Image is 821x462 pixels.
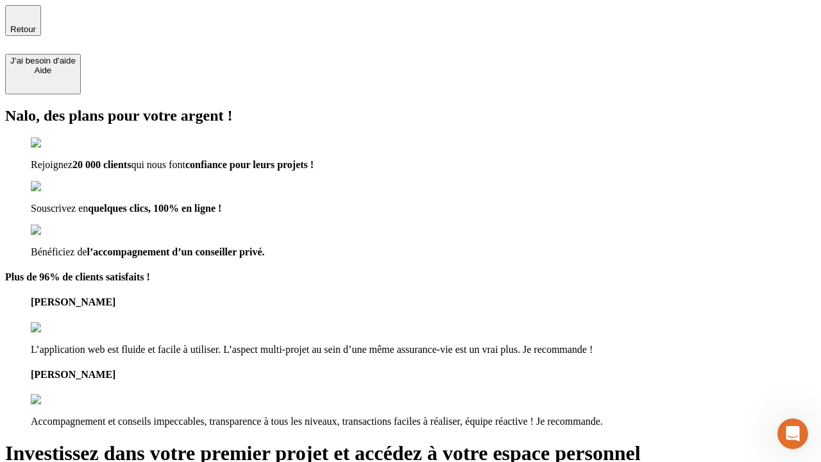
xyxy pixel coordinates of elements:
img: checkmark [31,225,86,236]
div: J’ai besoin d'aide [10,56,76,65]
h4: Plus de 96% de clients satisfaits ! [5,271,816,283]
h2: Nalo, des plans pour votre argent ! [5,107,816,124]
img: reviews stars [31,322,94,334]
img: checkmark [31,137,86,149]
button: J’ai besoin d'aideAide [5,54,81,94]
span: Bénéficiez de [31,246,87,257]
p: L’application web est fluide et facile à utiliser. L’aspect multi-projet au sein d’une même assur... [31,344,816,355]
span: Retour [10,24,36,34]
p: Accompagnement et conseils impeccables, transparence à tous les niveaux, transactions faciles à r... [31,416,816,427]
span: Souscrivez en [31,203,88,214]
span: l’accompagnement d’un conseiller privé. [87,246,265,257]
span: 20 000 clients [72,159,131,170]
span: Rejoignez [31,159,72,170]
h4: [PERSON_NAME] [31,296,816,308]
span: qui nous font [131,159,185,170]
span: quelques clics, 100% en ligne ! [88,203,221,214]
iframe: Intercom live chat [777,418,808,449]
img: reviews stars [31,394,94,406]
h4: [PERSON_NAME] [31,369,816,381]
button: Retour [5,5,41,36]
span: confiance pour leurs projets ! [185,159,314,170]
img: checkmark [31,181,86,193]
div: Aide [10,65,76,75]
